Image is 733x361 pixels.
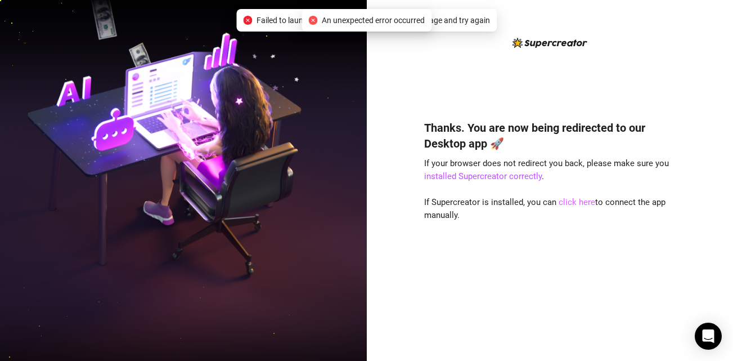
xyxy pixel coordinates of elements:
[559,197,595,207] a: click here
[424,120,675,151] h4: Thanks. You are now being redirected to our Desktop app 🚀
[512,38,587,48] img: logo-BBDzfeDw.svg
[322,14,425,26] span: An unexpected error occurred
[243,16,252,25] span: close-circle
[424,158,669,182] span: If your browser does not redirect you back, please make sure you .
[424,171,542,181] a: installed Supercreator correctly
[257,14,490,26] span: Failed to launch desktop app. Please refresh the page and try again
[308,16,317,25] span: close-circle
[695,323,722,350] div: Open Intercom Messenger
[424,197,665,221] span: If Supercreator is installed, you can to connect the app manually.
